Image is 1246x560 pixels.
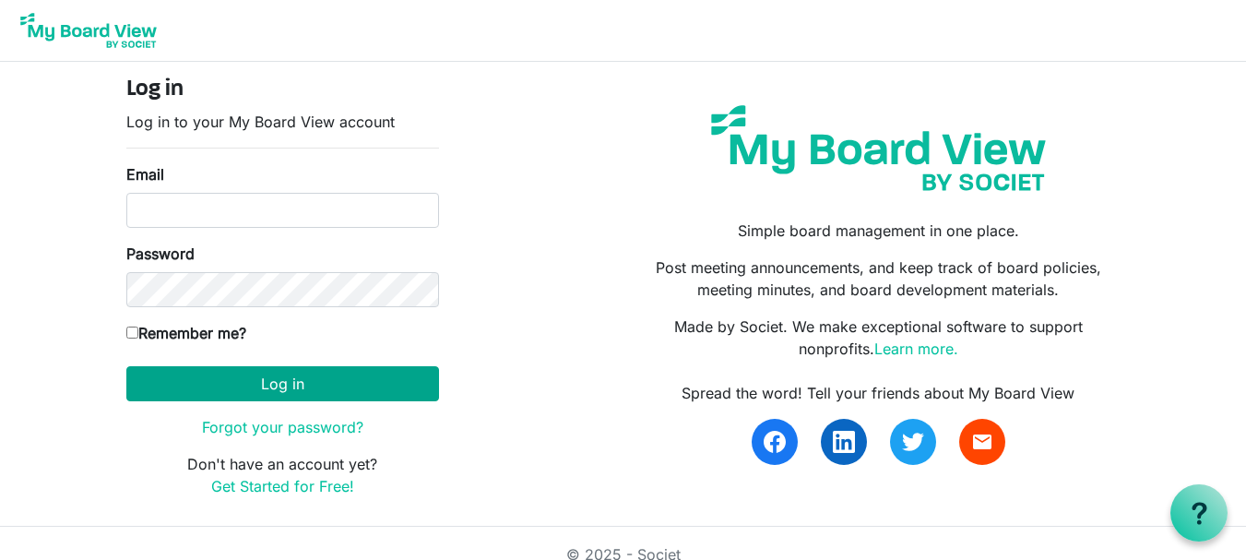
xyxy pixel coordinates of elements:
a: email [959,419,1005,465]
h4: Log in [126,77,439,103]
div: Spread the word! Tell your friends about My Board View [636,382,1120,404]
p: Log in to your My Board View account [126,111,439,133]
input: Remember me? [126,327,138,339]
a: Forgot your password? [202,418,363,436]
label: Remember me? [126,322,246,344]
p: Don't have an account yet? [126,453,439,497]
label: Email [126,163,164,185]
p: Simple board management in one place. [636,220,1120,242]
a: Get Started for Free! [211,477,354,495]
button: Log in [126,366,439,401]
img: My Board View Logo [15,7,162,54]
img: linkedin.svg [833,431,855,453]
label: Password [126,243,195,265]
img: facebook.svg [764,431,786,453]
img: my-board-view-societ.svg [697,91,1060,205]
span: email [971,431,993,453]
p: Made by Societ. We make exceptional software to support nonprofits. [636,316,1120,360]
p: Post meeting announcements, and keep track of board policies, meeting minutes, and board developm... [636,256,1120,301]
a: Learn more. [874,340,958,358]
img: twitter.svg [902,431,924,453]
